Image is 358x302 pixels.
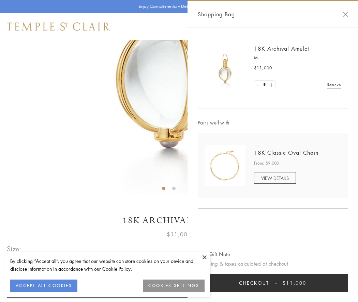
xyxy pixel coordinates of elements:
[254,160,279,167] span: From: $9,000
[261,175,289,181] span: VIEW DETAILS
[7,22,110,31] img: Temple St. Clair
[198,274,348,292] button: Checkout $11,000
[198,119,348,127] span: Pairs well with
[10,257,205,273] div: By clicking “Accept all”, you agree that our website can store cookies on your device and disclos...
[254,65,272,71] span: $11,000
[139,3,216,10] p: Enjoy Complimentary Delivery & Returns
[198,259,348,268] p: Shipping & taxes calculated at checkout
[268,81,275,89] a: Set quantity to 2
[10,280,77,292] button: ACCEPT ALL COOKIES
[167,230,191,239] span: $11,000
[7,243,22,254] span: Size:
[254,45,309,52] a: 18K Archival Amulet
[254,149,318,156] a: 18K Classic Oval Chain
[343,12,348,17] button: Close Shopping Bag
[254,172,296,184] a: VIEW DETAILS
[143,280,205,292] button: COOKIES SETTINGS
[7,215,351,227] h1: 18K Archival Amulet
[327,81,341,88] a: Remove
[254,81,261,89] a: Set quantity to 0
[283,279,307,287] span: $11,000
[205,48,245,88] img: 18K Archival Amulet
[254,54,341,61] p: M
[205,145,245,186] img: N88865-OV18
[198,250,230,258] button: Add Gift Note
[239,279,269,287] span: Checkout
[198,10,235,19] span: Shopping Bag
